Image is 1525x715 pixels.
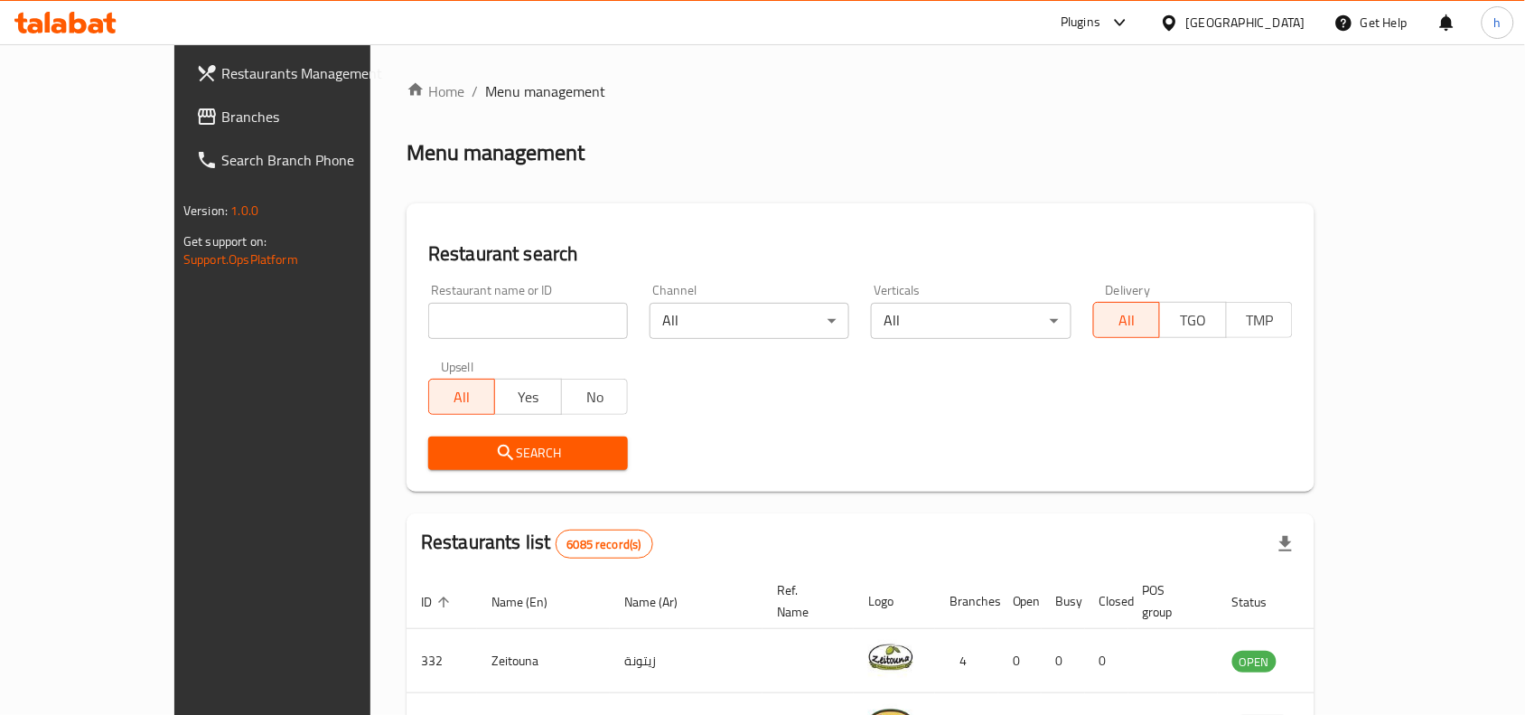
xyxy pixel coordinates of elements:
span: All [436,384,488,410]
button: No [561,379,628,415]
a: Search Branch Phone [182,138,429,182]
input: Search for restaurant name or ID.. [428,303,628,339]
th: Busy [1042,574,1085,629]
span: h [1494,13,1502,33]
div: All [871,303,1071,339]
a: Support.OpsPlatform [183,248,298,271]
div: Total records count [556,530,653,559]
span: TMP [1234,307,1286,334]
td: 332 [407,629,477,693]
div: All [650,303,849,339]
span: Get support on: [183,230,267,253]
span: Ref. Name [777,579,832,623]
span: ID [421,591,455,613]
td: 0 [1042,629,1085,693]
div: Export file [1264,522,1307,566]
li: / [472,80,478,102]
a: Home [407,80,464,102]
button: All [1093,302,1160,338]
span: 1.0.0 [230,199,258,222]
th: Closed [1085,574,1128,629]
a: Restaurants Management [182,52,429,95]
button: Yes [494,379,561,415]
span: Name (Ar) [624,591,701,613]
span: Branches [221,106,415,127]
label: Upsell [441,361,474,373]
span: Restaurants Management [221,62,415,84]
span: OPEN [1232,652,1277,673]
span: Menu management [485,80,605,102]
td: 0 [1085,629,1128,693]
span: POS group [1143,579,1196,623]
td: 0 [998,629,1042,693]
a: Branches [182,95,429,138]
img: Zeitouna [868,635,913,680]
nav: breadcrumb [407,80,1314,102]
td: زيتونة [610,629,762,693]
span: Version: [183,199,228,222]
button: TMP [1226,302,1293,338]
span: Status [1232,591,1291,613]
div: Plugins [1061,12,1100,33]
span: No [569,384,621,410]
th: Open [998,574,1042,629]
button: All [428,379,495,415]
span: 6085 record(s) [557,536,652,553]
button: Search [428,437,628,470]
span: All [1101,307,1153,334]
th: Branches [935,574,998,629]
div: [GEOGRAPHIC_DATA] [1186,13,1305,33]
th: Logo [854,574,935,629]
span: Search [443,442,613,465]
td: Zeitouna [477,629,610,693]
h2: Restaurants list [421,529,653,559]
td: 4 [935,629,998,693]
h2: Restaurant search [428,240,1293,268]
h2: Menu management [407,138,585,167]
span: TGO [1167,307,1219,334]
span: Yes [502,384,554,410]
span: Name (En) [491,591,571,613]
span: Search Branch Phone [221,149,415,171]
label: Delivery [1106,284,1151,296]
button: TGO [1159,302,1226,338]
div: OPEN [1232,651,1277,673]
